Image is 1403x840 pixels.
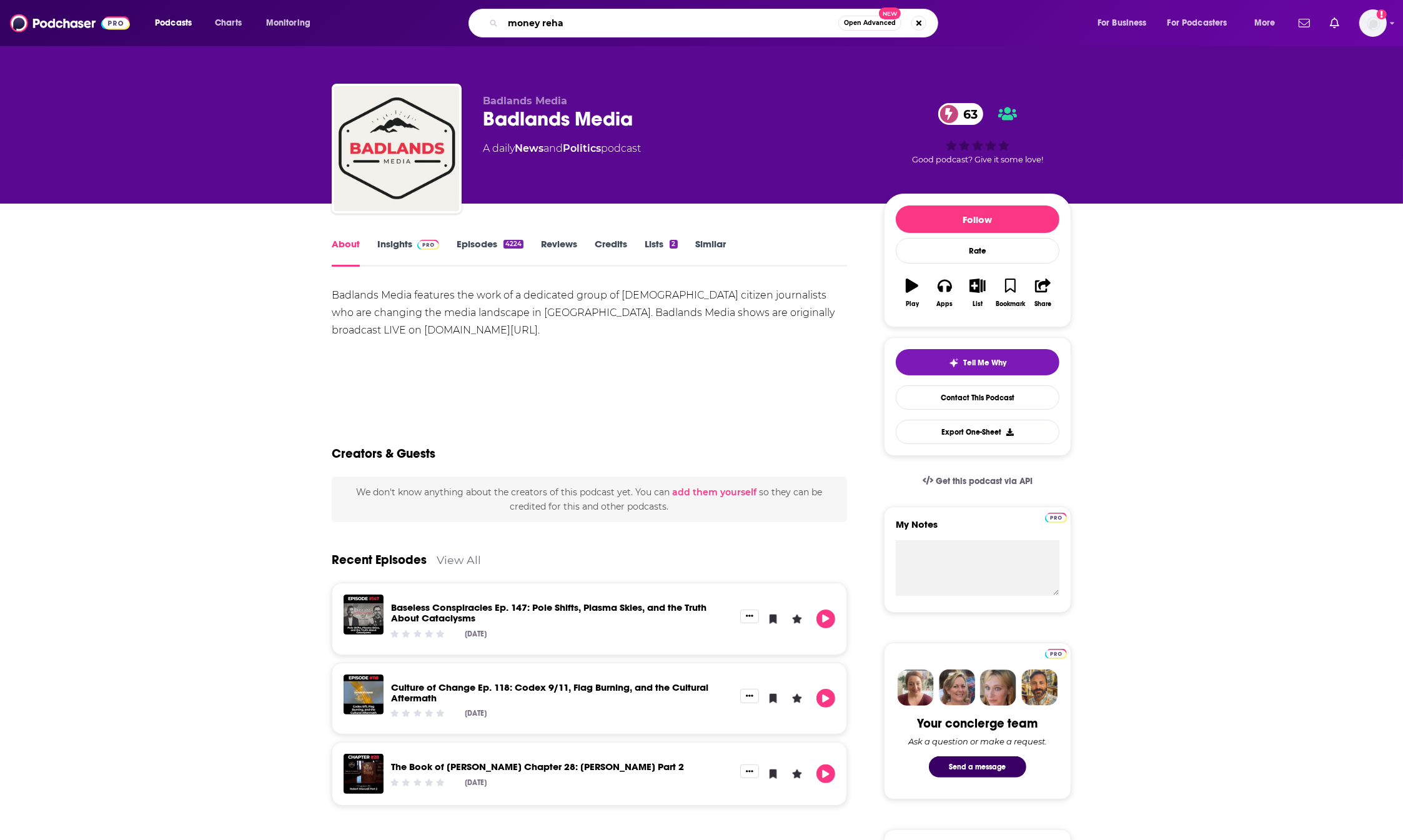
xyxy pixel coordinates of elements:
img: Badlands Media [334,86,459,211]
button: tell me why sparkleTell Me Why [896,349,1059,375]
span: Badlands Media [483,95,567,107]
div: Rate [896,238,1059,264]
button: open menu [257,13,327,33]
div: [DATE] [465,709,487,718]
div: Apps [937,300,953,308]
button: Show More Button [740,610,759,623]
span: Charts [215,14,242,32]
span: Logged in as angelahattar [1359,9,1387,37]
img: Culture of Change Ep. 118: Codex 9/11, Flag Burning, and the Cultural Aftermath [344,674,384,714]
a: Pro website [1045,511,1067,523]
span: Get this podcast via API [936,476,1033,487]
div: Community Rating: 0 out of 5 [389,778,446,787]
a: The Book of Trump Chapter 28: Robert Maxwell Part 2 [391,761,684,773]
img: Podchaser Pro [417,240,439,250]
button: Play [816,764,835,783]
button: Show profile menu [1359,9,1387,37]
span: Monitoring [266,14,310,32]
span: For Podcasters [1168,14,1227,32]
button: Show More Button [740,764,759,778]
div: A daily podcast [483,141,641,156]
img: Barbara Profile [939,670,975,706]
div: Share [1034,300,1051,308]
a: About [332,238,360,267]
a: InsightsPodchaser Pro [377,238,439,267]
span: Good podcast? Give it some love! [912,155,1043,164]
button: Leave a Rating [788,764,806,783]
a: Baseless Conspiracies Ep. 147: Pole Shifts, Plasma Skies, and the Truth About Cataclysms [391,601,706,624]
h2: Creators & Guests [332,446,435,462]
button: Bookmark Episode [764,689,783,708]
span: Podcasts [155,14,192,32]
span: For Business [1098,14,1147,32]
img: Jules Profile [980,670,1016,706]
img: User Profile [1359,9,1387,37]
a: Episodes4224 [457,238,523,267]
button: open menu [146,13,208,33]
img: Podchaser Pro [1045,513,1067,523]
div: Your concierge team [918,716,1038,731]
span: and [543,142,563,154]
span: New [879,7,901,19]
button: Leave a Rating [788,689,806,708]
a: Culture of Change Ep. 118: Codex 9/11, Flag Burning, and the Cultural Aftermath [391,681,708,704]
button: List [961,270,994,315]
button: Share [1027,270,1059,315]
img: Sydney Profile [898,670,934,706]
button: add them yourself [672,487,756,497]
div: Play [906,300,919,308]
span: 63 [951,103,984,125]
img: Podchaser Pro [1045,649,1067,659]
div: Community Rating: 0 out of 5 [389,629,446,638]
a: Credits [595,238,627,267]
img: The Book of Trump Chapter 28: Robert Maxwell Part 2 [344,754,384,794]
button: Apps [928,270,961,315]
span: Open Advanced [844,20,896,26]
button: Leave a Rating [788,610,806,628]
div: Search podcasts, credits, & more... [480,9,950,37]
div: 2 [670,240,677,249]
button: Play [816,610,835,628]
button: Open AdvancedNew [838,16,901,31]
div: Ask a question or make a request. [908,736,1047,746]
a: Pro website [1045,647,1067,659]
button: Play [896,270,928,315]
img: Podchaser - Follow, Share and Rate Podcasts [10,11,130,35]
div: Bookmark [996,300,1025,308]
a: Politics [563,142,601,154]
a: Contact This Podcast [896,385,1059,410]
a: Show notifications dropdown [1294,12,1315,34]
button: Show More Button [740,689,759,703]
a: Show notifications dropdown [1325,12,1344,34]
span: Tell Me Why [964,358,1007,368]
a: Get this podcast via API [913,466,1043,497]
span: We don't know anything about the creators of this podcast yet . You can so they can be credited f... [356,487,822,511]
button: Send a message [929,756,1026,778]
img: Jon Profile [1021,670,1058,706]
button: open menu [1089,13,1163,33]
img: Baseless Conspiracies Ep. 147: Pole Shifts, Plasma Skies, and the Truth About Cataclysms [344,595,384,635]
div: [DATE] [465,778,487,787]
button: Bookmark [994,270,1026,315]
a: Similar [695,238,726,267]
input: Search podcasts, credits, & more... [503,13,838,33]
button: Export One-Sheet [896,420,1059,444]
div: 63Good podcast? Give it some love! [884,95,1071,172]
div: List [973,300,983,308]
button: Follow [896,205,1059,233]
button: Play [816,689,835,708]
span: More [1254,14,1276,32]
button: open menu [1246,13,1291,33]
button: Bookmark Episode [764,610,783,628]
button: Bookmark Episode [764,764,783,783]
div: 4224 [503,240,523,249]
img: tell me why sparkle [949,358,959,368]
a: Recent Episodes [332,552,427,568]
a: Charts [207,13,249,33]
button: open menu [1159,13,1246,33]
